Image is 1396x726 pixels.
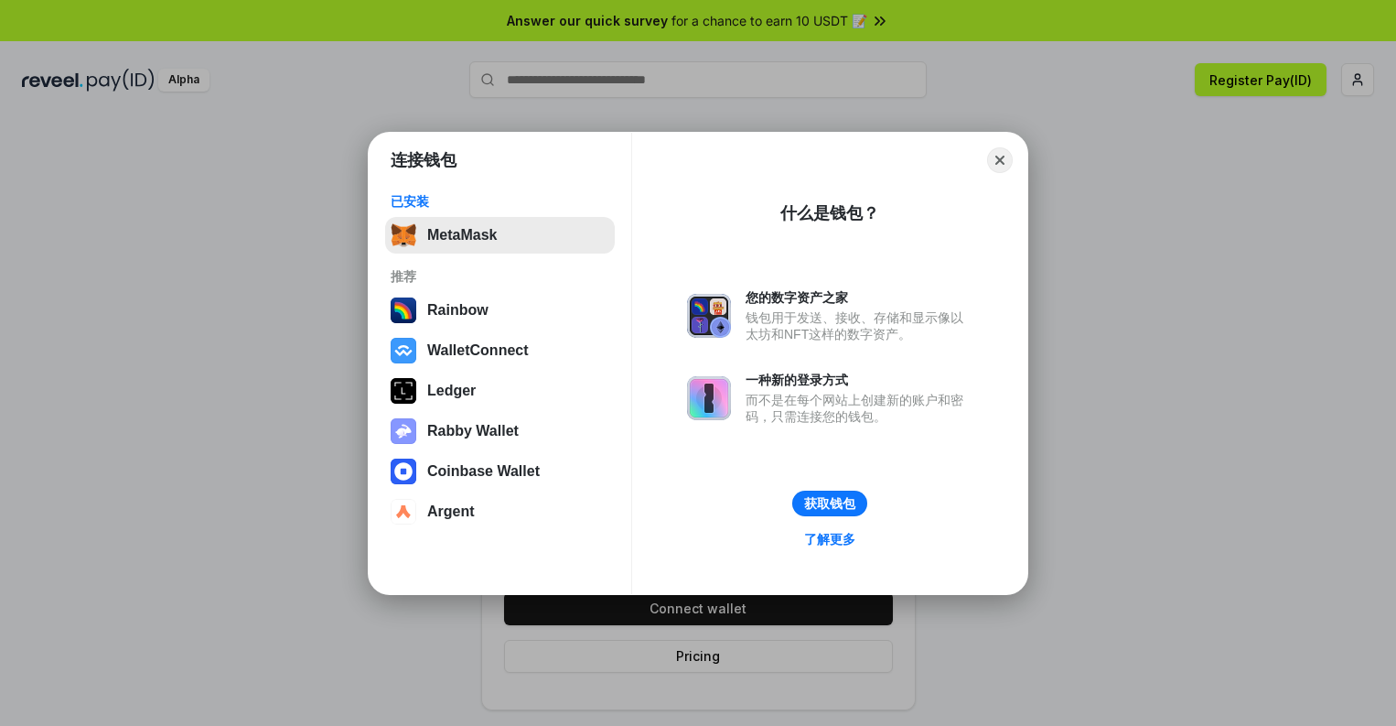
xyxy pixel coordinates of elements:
div: 一种新的登录方式 [746,372,972,388]
div: 您的数字资产之家 [746,289,972,306]
button: Coinbase Wallet [385,453,615,490]
img: svg+xml,%3Csvg%20xmlns%3D%22http%3A%2F%2Fwww.w3.org%2F2000%2Fsvg%22%20fill%3D%22none%22%20viewBox... [687,376,731,420]
button: Rainbow [385,292,615,329]
div: 推荐 [391,268,609,285]
div: Coinbase Wallet [427,463,540,480]
button: 获取钱包 [792,491,867,516]
button: Ledger [385,373,615,409]
div: Ledger [427,383,476,399]
button: MetaMask [385,217,615,254]
div: 了解更多 [804,531,855,547]
div: Argent [427,504,475,520]
img: svg+xml,%3Csvg%20xmlns%3D%22http%3A%2F%2Fwww.w3.org%2F2000%2Fsvg%22%20width%3D%2228%22%20height%3... [391,378,416,404]
div: MetaMask [427,227,497,244]
button: Rabby Wallet [385,413,615,450]
div: 什么是钱包？ [780,202,879,224]
button: Close [987,147,1013,173]
div: 钱包用于发送、接收、存储和显示像以太坊和NFT这样的数字资产。 [746,309,972,342]
img: svg+xml,%3Csvg%20xmlns%3D%22http%3A%2F%2Fwww.w3.org%2F2000%2Fsvg%22%20fill%3D%22none%22%20viewBox... [687,294,731,338]
button: Argent [385,493,615,530]
h1: 连接钱包 [391,149,456,171]
img: svg+xml,%3Csvg%20xmlns%3D%22http%3A%2F%2Fwww.w3.org%2F2000%2Fsvg%22%20fill%3D%22none%22%20viewBox... [391,418,416,444]
a: 了解更多 [793,527,866,551]
img: svg+xml,%3Csvg%20width%3D%22120%22%20height%3D%22120%22%20viewBox%3D%220%200%20120%20120%22%20fil... [391,298,416,323]
div: 已安装 [391,193,609,210]
div: 而不是在每个网站上创建新的账户和密码，只需连接您的钱包。 [746,392,972,425]
button: WalletConnect [385,332,615,369]
div: 获取钱包 [804,495,855,512]
div: Rabby Wallet [427,423,519,439]
img: svg+xml,%3Csvg%20fill%3D%22none%22%20height%3D%2233%22%20viewBox%3D%220%200%2035%2033%22%20width%... [391,222,416,248]
img: svg+xml,%3Csvg%20width%3D%2228%22%20height%3D%2228%22%20viewBox%3D%220%200%2028%2028%22%20fill%3D... [391,499,416,525]
div: WalletConnect [427,342,529,359]
img: svg+xml,%3Csvg%20width%3D%2228%22%20height%3D%2228%22%20viewBox%3D%220%200%2028%2028%22%20fill%3D... [391,338,416,363]
img: svg+xml,%3Csvg%20width%3D%2228%22%20height%3D%2228%22%20viewBox%3D%220%200%2028%2028%22%20fill%3D... [391,459,416,484]
div: Rainbow [427,302,489,319]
